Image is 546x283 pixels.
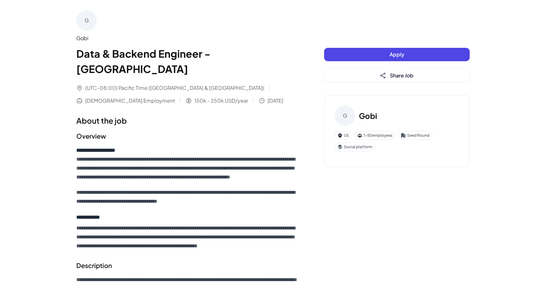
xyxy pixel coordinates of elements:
[85,84,264,92] span: (UTC-08:00) Pacific Time ([GEOGRAPHIC_DATA] & [GEOGRAPHIC_DATA])
[76,115,299,126] h1: About the job
[324,48,470,61] button: Apply
[335,142,375,151] div: Social platform
[76,34,299,42] div: Gobi
[390,51,404,58] span: Apply
[76,46,299,76] h1: Data & Backend Engineer - [GEOGRAPHIC_DATA]
[268,97,283,105] span: [DATE]
[76,131,299,141] h2: Overview
[335,131,352,140] div: US
[324,69,470,82] button: Share Job
[335,105,355,126] div: G
[85,97,175,105] span: [DEMOGRAPHIC_DATA] Employment
[354,131,395,140] div: 1-50 employees
[76,10,97,31] div: G
[390,72,413,79] span: Share Job
[194,97,248,105] span: 150k - 250k USD/year
[398,131,432,140] div: Seed Round
[76,261,299,270] h2: Description
[359,110,377,121] h3: Gobi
